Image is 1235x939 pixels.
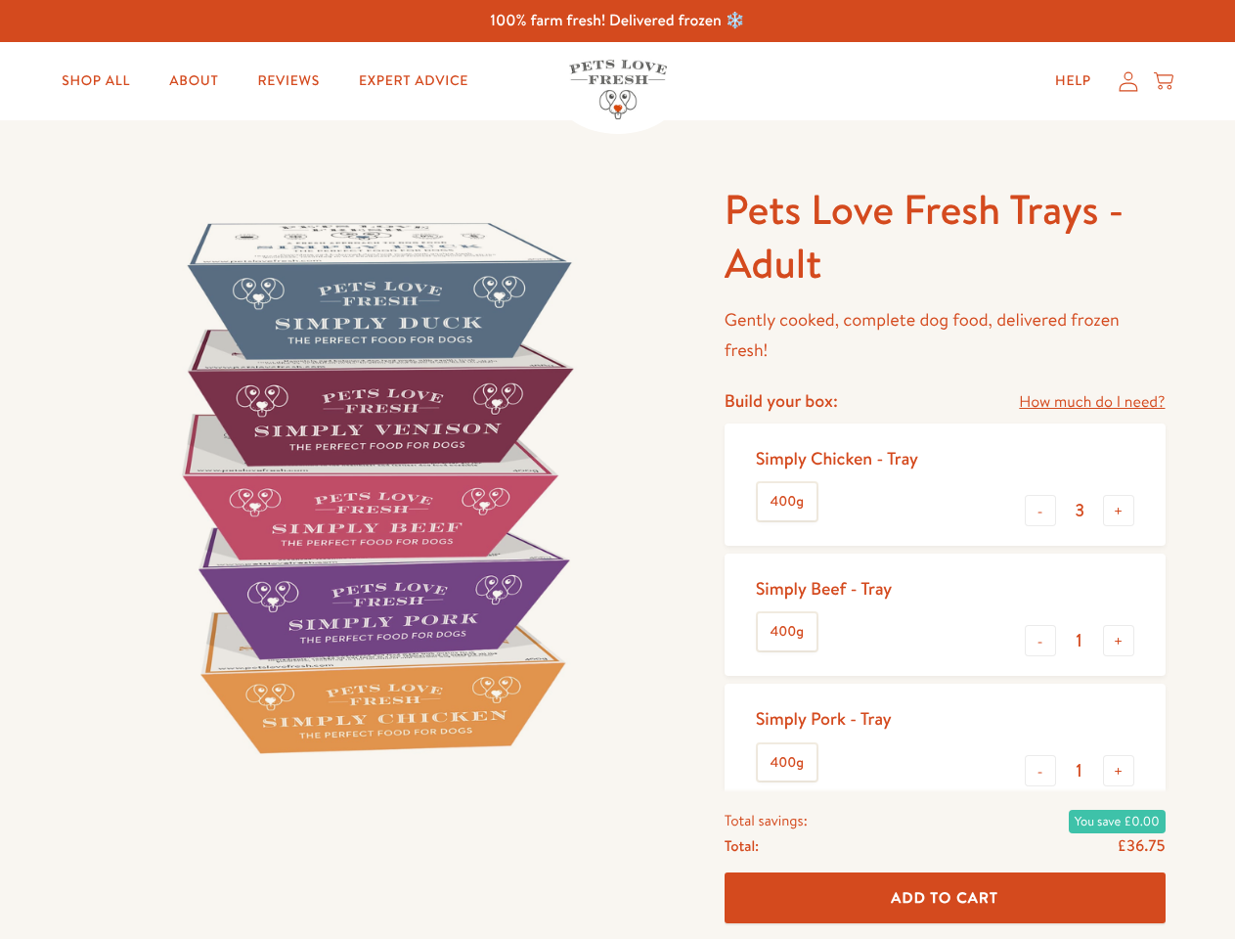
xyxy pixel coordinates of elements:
p: Gently cooked, complete dog food, delivered frozen fresh! [725,305,1166,365]
h4: Build your box: [725,389,838,412]
img: Pets Love Fresh Trays - Adult [70,183,678,790]
label: 400g [758,613,816,650]
span: You save £0.00 [1069,810,1166,833]
a: Help [1039,62,1107,101]
label: 400g [758,744,816,782]
a: How much do I need? [1019,389,1165,416]
button: + [1103,625,1134,656]
button: - [1025,495,1056,526]
button: - [1025,755,1056,786]
button: - [1025,625,1056,656]
label: 400g [758,483,816,520]
button: Add To Cart [725,872,1166,924]
span: Add To Cart [891,887,998,908]
a: Expert Advice [343,62,484,101]
a: About [154,62,234,101]
a: Shop All [46,62,146,101]
img: Pets Love Fresh [569,60,667,119]
button: + [1103,755,1134,786]
div: Simply Chicken - Tray [756,447,918,469]
span: Total savings: [725,808,808,833]
a: Reviews [242,62,334,101]
button: + [1103,495,1134,526]
h1: Pets Love Fresh Trays - Adult [725,183,1166,290]
span: £36.75 [1117,835,1165,857]
div: Simply Beef - Tray [756,577,892,600]
span: Total: [725,833,759,859]
div: Simply Pork - Tray [756,707,892,730]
